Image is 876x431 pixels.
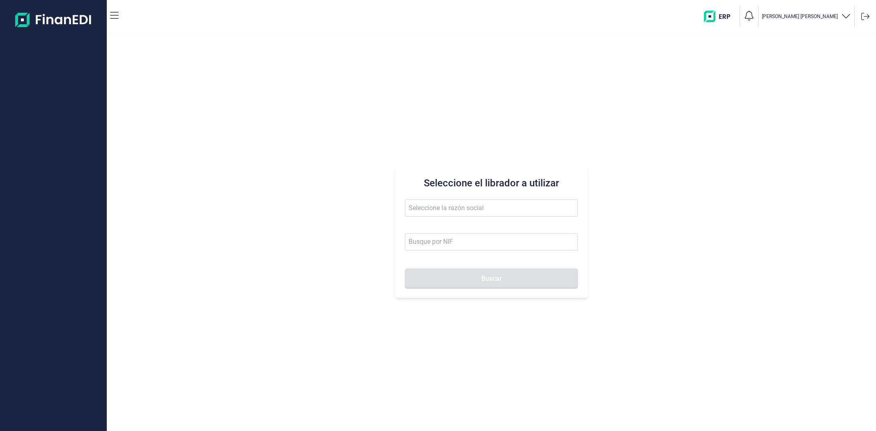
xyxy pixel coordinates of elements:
[405,233,577,250] input: Busque por NIF
[405,177,577,190] h3: Seleccione el librador a utilizar
[762,11,851,23] button: [PERSON_NAME] [PERSON_NAME]
[762,13,838,20] p: [PERSON_NAME] [PERSON_NAME]
[481,275,502,282] span: Buscar
[405,199,577,217] input: Seleccione la razón social
[405,268,577,288] button: Buscar
[15,7,92,33] img: Logo de aplicación
[704,11,736,22] img: erp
